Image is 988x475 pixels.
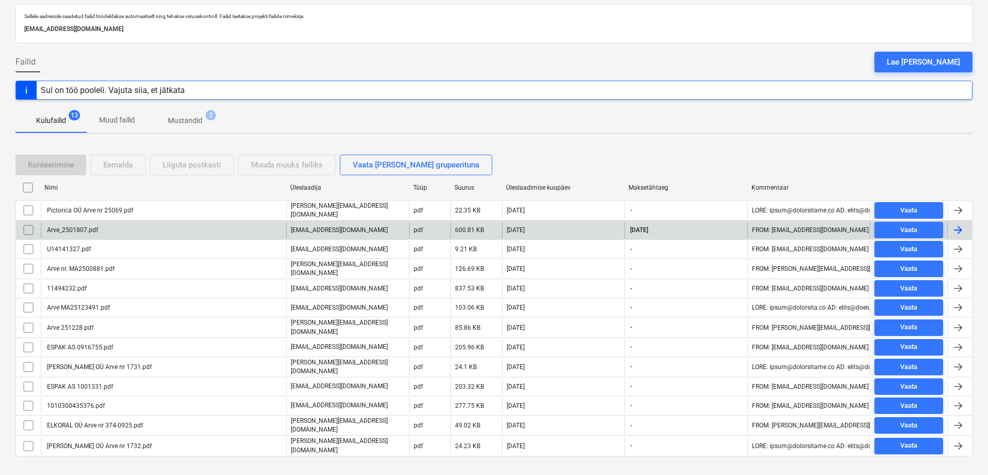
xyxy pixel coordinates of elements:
span: 13 [69,110,80,120]
div: U14141327.pdf [45,246,91,253]
div: Vaata [900,381,917,393]
div: 277.75 KB [455,402,484,409]
div: [PERSON_NAME] OÜ Arve nr 1731.pdf [45,363,152,371]
div: Üleslaadimise kuupäev [506,184,621,191]
span: - [629,441,633,450]
button: Vaata [874,397,943,414]
div: Vaata [900,400,917,412]
div: pdf [414,226,423,234]
button: Vaata [874,417,943,434]
button: Vaata [PERSON_NAME] grupeerituna [340,155,492,175]
div: 49.02 KB [455,422,480,429]
iframe: Chat Widget [936,425,988,475]
span: - [629,245,633,254]
p: [PERSON_NAME][EMAIL_ADDRESS][DOMAIN_NAME] [291,260,405,278]
button: Vaata [874,339,943,356]
button: Vaata [874,378,943,395]
div: 24.23 KB [455,442,480,450]
p: Sellele aadressile saadetud failid töödeldakse automaatselt ning tehakse viirusekontroll. Failid ... [24,13,964,20]
button: Vaata [874,438,943,454]
div: 24.1 KB [455,363,477,371]
div: Vaata [900,321,917,333]
div: pdf [414,285,423,292]
div: 22.35 KB [455,207,480,214]
div: [DATE] [507,363,525,371]
button: Vaata [874,280,943,297]
p: [EMAIL_ADDRESS][DOMAIN_NAME] [291,245,388,254]
p: Mustandid [168,115,202,126]
span: 2 [206,110,216,120]
button: Vaata [874,222,943,238]
div: Vaata [900,205,917,217]
button: Vaata [874,299,943,316]
p: [PERSON_NAME][EMAIL_ADDRESS][DOMAIN_NAME] [291,437,405,454]
button: Vaata [874,241,943,257]
div: Sul on töö pooleli. Vajuta siia, et jätkata [41,85,185,95]
button: Vaata [874,359,943,375]
div: pdf [414,402,423,409]
div: Vaata [900,341,917,353]
button: Lae [PERSON_NAME] [874,52,973,72]
div: 11494232.pdf [45,285,87,292]
div: Vaata [900,224,917,236]
div: 85.86 KB [455,324,480,331]
div: pdf [414,344,423,351]
div: [DATE] [507,285,525,292]
div: Maksetähtaeg [629,184,743,191]
span: Failid [15,56,36,68]
div: 600.81 KB [455,226,484,234]
div: [DATE] [507,422,525,429]
div: 837.53 KB [455,285,484,292]
span: - [629,303,633,312]
div: [DATE] [507,246,525,253]
div: Vaata [900,302,917,314]
div: [DATE] [507,207,525,214]
p: [PERSON_NAME][EMAIL_ADDRESS][DOMAIN_NAME] [291,358,405,376]
div: pdf [414,304,423,311]
span: - [629,401,633,410]
p: [PERSON_NAME][EMAIL_ADDRESS][DOMAIN_NAME] [291,417,405,434]
p: [EMAIL_ADDRESS][DOMAIN_NAME] [291,401,388,410]
div: Nimi [44,184,282,191]
div: pdf [414,207,423,214]
p: [EMAIL_ADDRESS][DOMAIN_NAME] [291,382,388,391]
div: 103.06 KB [455,304,484,311]
div: [DATE] [507,442,525,450]
div: Vaata [900,283,917,295]
p: [PERSON_NAME][EMAIL_ADDRESS][DOMAIN_NAME] [291,318,405,336]
span: - [629,323,633,332]
div: 1010300435376.pdf [45,402,105,409]
div: Vaata [900,440,917,452]
button: Vaata [874,319,943,336]
p: [EMAIL_ADDRESS][DOMAIN_NAME] [291,284,388,293]
div: [DATE] [507,383,525,390]
div: [DATE] [507,344,525,351]
div: [DATE] [507,226,525,234]
span: - [629,362,633,371]
div: ESPAK AS 1001331.pdf [45,383,113,390]
p: [EMAIL_ADDRESS][DOMAIN_NAME] [291,303,388,312]
div: pdf [414,442,423,450]
p: Muud failid [99,115,135,126]
div: [DATE] [507,265,525,272]
div: [PERSON_NAME] OÜ Arve nr 1732.pdf [45,442,152,450]
div: Vaata [900,361,917,373]
button: Vaata [874,202,943,219]
div: ESPAK AS 0916755.pdf [45,344,113,351]
p: [EMAIL_ADDRESS][DOMAIN_NAME] [291,226,388,235]
div: 126.69 KB [455,265,484,272]
div: Arve nr. MA2500881.pdf [45,265,115,272]
div: Vaata [900,243,917,255]
div: Arve_2501807.pdf [45,226,98,234]
div: 205.96 KB [455,344,484,351]
div: Arve MA25123491.pdf [45,304,110,311]
div: pdf [414,324,423,331]
div: pdf [414,422,423,429]
div: [DATE] [507,304,525,311]
span: [DATE] [629,226,649,235]
p: [EMAIL_ADDRESS][DOMAIN_NAME] [291,343,388,351]
div: pdf [414,246,423,253]
div: Vaata [900,420,917,432]
p: [PERSON_NAME][EMAIL_ADDRESS][DOMAIN_NAME] [291,202,405,219]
